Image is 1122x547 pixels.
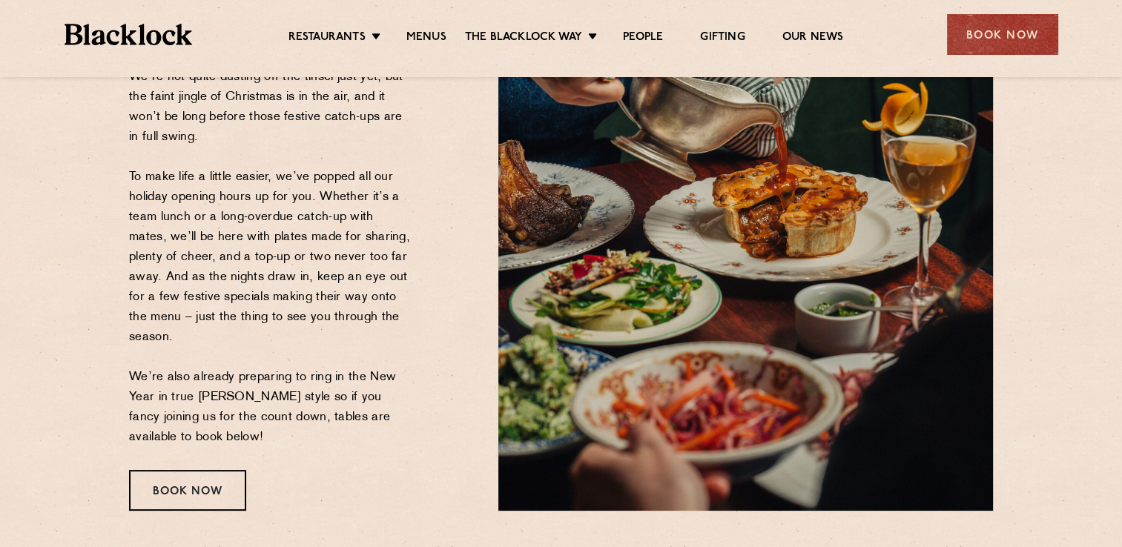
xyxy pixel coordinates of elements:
[65,24,193,45] img: BL_Textured_Logo-footer-cropped.svg
[129,67,413,448] p: We’re not quite dusting off the tinsel just yet, but the faint jingle of Christmas is in the air,...
[288,30,366,47] a: Restaurants
[700,30,745,47] a: Gifting
[782,30,844,47] a: Our News
[465,30,582,47] a: The Blacklock Way
[947,14,1058,55] div: Book Now
[129,470,246,511] div: Book Now
[623,30,663,47] a: People
[406,30,446,47] a: Menus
